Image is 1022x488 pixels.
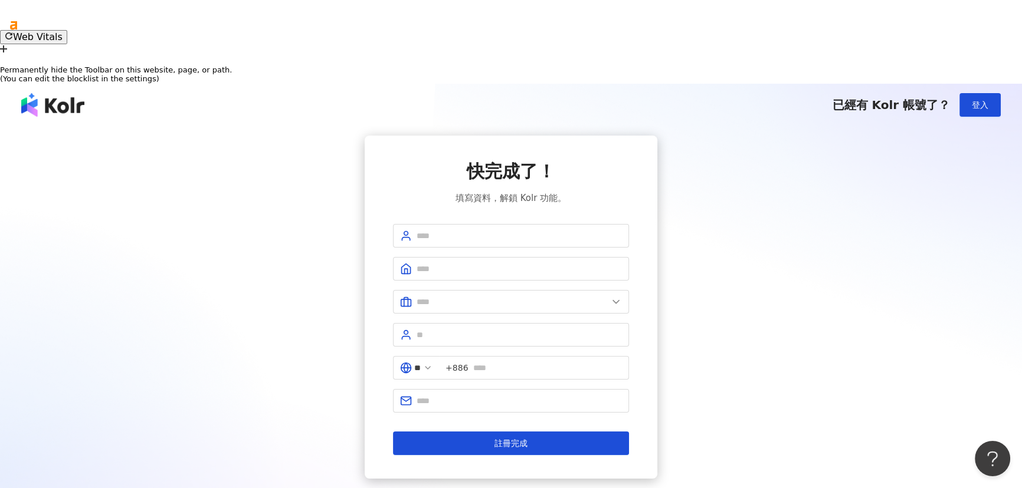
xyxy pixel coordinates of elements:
[975,441,1010,476] iframe: Help Scout Beacon - Open
[494,438,528,448] span: 註冊完成
[21,93,84,117] img: logo
[456,191,566,205] span: 填寫資料，解鎖 Kolr 功能。
[832,98,950,112] span: 已經有 Kolr 帳號了？
[467,159,555,184] span: 快完成了！
[972,100,988,110] span: 登入
[13,31,63,42] span: Web Vitals
[393,431,629,455] button: 註冊完成
[959,93,1001,117] button: 登入
[446,361,468,374] span: +886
